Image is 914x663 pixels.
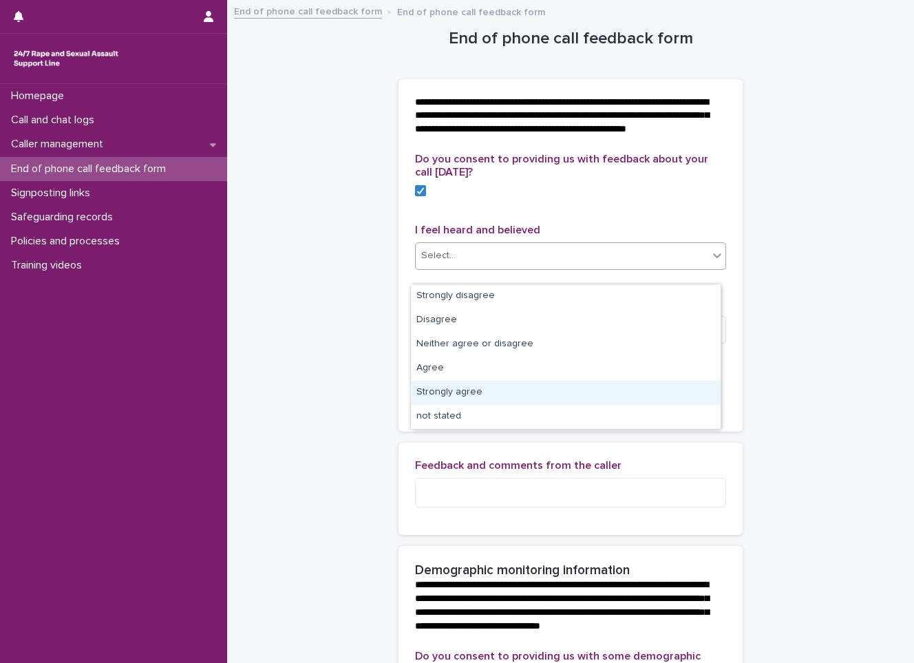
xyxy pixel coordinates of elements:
a: End of phone call feedback form [234,3,382,19]
p: Safeguarding records [6,211,124,224]
h1: End of phone call feedback form [398,29,743,49]
span: Do you consent to providing us with feedback about your call [DATE]? [415,154,708,178]
p: Signposting links [6,187,101,200]
img: rhQMoQhaT3yELyF149Cw [11,45,121,72]
p: End of phone call feedback form [6,162,177,176]
div: Select... [421,249,456,263]
p: Policies and processes [6,235,131,248]
div: Agree [411,357,721,381]
h2: Demographic monitoring information [415,562,630,578]
div: Strongly disagree [411,284,721,308]
p: End of phone call feedback form [397,3,545,19]
p: Caller management [6,138,114,151]
div: not stated [411,405,721,429]
div: Neither agree or disagree [411,333,721,357]
p: Homepage [6,90,75,103]
div: Disagree [411,308,721,333]
span: Feedback and comments from the caller [415,460,621,471]
div: Strongly agree [411,381,721,405]
p: Training videos [6,259,93,272]
span: I feel heard and believed [415,224,540,235]
p: Call and chat logs [6,114,105,127]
